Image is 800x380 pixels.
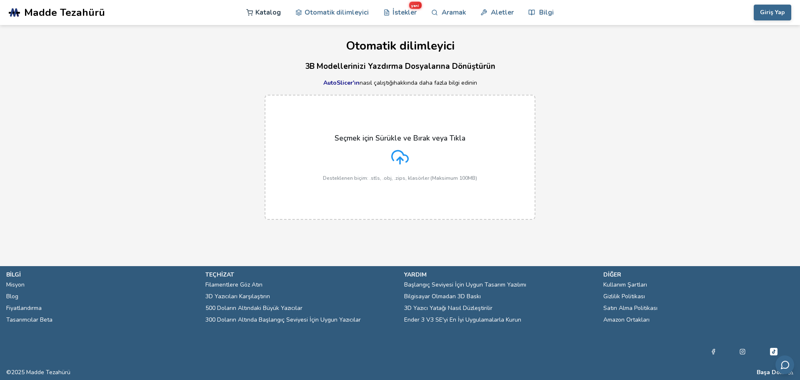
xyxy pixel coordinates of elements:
font: 3D Yazıcıları Karşılaştırın [205,292,270,300]
a: 300 Doların Altında Başlangıç ​​Seviyesi İçin Uygun Yazıcılar [205,314,361,326]
font: 3D Yazıcı Yatağı Nasıl Düzleştirilir [404,304,492,312]
a: Gizlilik Politikası [603,291,645,302]
font: bilgi [6,271,21,279]
font: Filamentlere Göz Atın [205,281,262,289]
font: 500 Doların Altındaki Büyük Yazıcılar [205,304,302,312]
a: Başlangıç ​​Seviyesi İçin Uygun Tasarım Yazılımı [404,279,526,291]
font: Seçmek için Sürükle ve Bırak veya Tıkla [335,133,465,143]
a: 500 Doların Altındaki Büyük Yazıcılar [205,302,302,314]
font: 2025 [11,368,25,376]
a: Facebook [710,347,716,357]
font: Katalog [255,8,281,17]
font: © [6,368,11,376]
font: Ender 3 V3 SE'yi En İyi Uygulamalarla Kurun [404,316,521,324]
font: Madde Tezahürü [26,368,70,376]
font: Fiyatlandırma [6,304,42,312]
font: Başa Dön [757,368,784,376]
font: İstekler [392,8,417,17]
a: Bilgisayar Olmadan 3D Baskı [404,291,481,302]
a: Amazon Ortakları [603,314,650,326]
a: Tasarımcılar Beta [6,314,52,326]
a: Tiktok [769,347,779,357]
font: Aramak [442,8,466,17]
font: Tasarımcılar Beta [6,316,52,324]
a: 3D Yazıcı Yatağı Nasıl Düzleştirilir [404,302,492,314]
font: Giriş Yap [760,8,785,16]
a: Fiyatlandırma [6,302,42,314]
font: Amazon Ortakları [603,316,650,324]
font: Başlangıç ​​Seviyesi İçin Uygun Tasarım Yazılımı [404,281,526,289]
font: Madde Tezahürü [24,5,105,20]
a: Blog [6,291,18,302]
font: Otomatik dilimleyici [305,8,369,17]
font: Misyon [6,281,25,289]
a: Instagram [740,347,745,357]
button: E-posta yoluyla geri bildirim gönderin [775,355,794,374]
font: Bilgi [539,8,554,17]
font: Gizlilik Politikası [603,292,645,300]
font: Satın Alma Politikası [603,304,657,312]
font: Kullanım Şartları [603,281,647,289]
font: diğer [603,271,621,279]
button: Başa Dön [757,369,784,376]
font: 3B Modellerinizi Yazdırma Dosyalarına Dönüştürün [305,61,495,72]
a: RSS Beslemesi [788,369,794,376]
font: Aletler [491,8,514,17]
font: 300 Doların Altında Başlangıç ​​Seviyesi İçin Uygun Yazıcılar [205,316,361,324]
font: yeni [411,3,420,8]
a: AutoSlicer'ın [323,79,360,87]
font: Blog [6,292,18,300]
a: Satın Alma Politikası [603,302,657,314]
font: nasıl çalıştığı [360,79,394,87]
font: Desteklenen biçim: .stls, .obj, .zips, klasörler (Maksimum 100MB) [323,175,477,181]
a: Misyon [6,279,25,291]
font: Otomatik dilimleyici [346,38,455,54]
a: Kullanım Şartları [603,279,647,291]
a: Ender 3 V3 SE'yi En İyi Uygulamalarla Kurun [404,314,521,326]
font: Bilgisayar Olmadan 3D Baskı [404,292,481,300]
font: teçhizat [205,271,234,279]
a: Filamentlere Göz Atın [205,279,262,291]
font: yardım [404,271,427,279]
a: 3D Yazıcıları Karşılaştırın [205,291,270,302]
button: Giriş Yap [754,5,791,20]
font: hakkında daha fazla bilgi edinin [394,79,477,87]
